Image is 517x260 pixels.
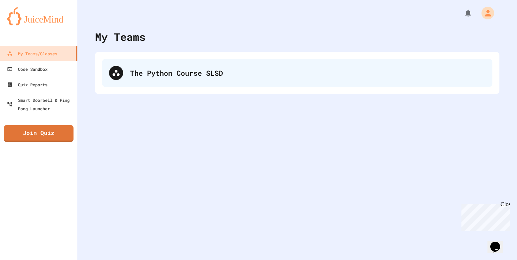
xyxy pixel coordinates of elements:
div: My Teams [95,29,146,45]
div: Chat with us now!Close [3,3,49,45]
iframe: chat widget [487,232,510,253]
a: Join Quiz [4,125,74,142]
div: The Python Course SLSD [102,59,492,87]
div: Code Sandbox [7,65,47,73]
div: My Account [474,5,496,21]
div: My Notifications [451,7,474,19]
div: My Teams/Classes [7,49,57,58]
div: Quiz Reports [7,80,47,89]
div: Smart Doorbell & Ping Pong Launcher [7,96,75,113]
img: logo-orange.svg [7,7,70,25]
iframe: chat widget [459,201,510,231]
div: The Python Course SLSD [130,68,485,78]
